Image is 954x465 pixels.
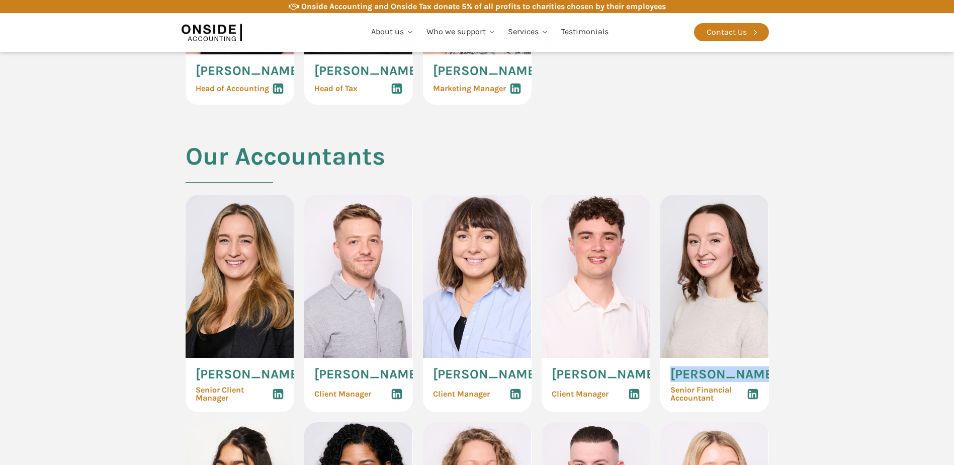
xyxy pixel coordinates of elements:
span: [PERSON_NAME] [433,368,540,381]
span: [PERSON_NAME] [196,64,302,77]
a: Services [502,15,555,49]
div: Contact Us [707,26,747,39]
span: [PERSON_NAME] [196,368,302,381]
span: Senior Financial Accountant [670,386,747,402]
span: [PERSON_NAME] [314,64,421,77]
span: [PERSON_NAME] [552,368,658,381]
h2: Our Accountants [186,142,385,195]
span: Senior Client Manager [196,386,272,402]
span: Head of Tax [314,85,358,93]
span: Client Manager [314,390,371,398]
a: About us [365,15,420,49]
span: [PERSON_NAME] [314,368,421,381]
a: Testimonials [555,15,615,49]
span: [PERSON_NAME] [433,64,540,77]
img: Onside Accounting [182,21,242,44]
span: Client Manager [433,390,490,398]
a: Who we support [420,15,502,49]
a: Contact Us [694,23,769,41]
span: Client Manager [552,390,609,398]
span: Marketing Manager [433,85,506,93]
span: [PERSON_NAME] [670,368,777,381]
span: Head of Accounting [196,85,269,93]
